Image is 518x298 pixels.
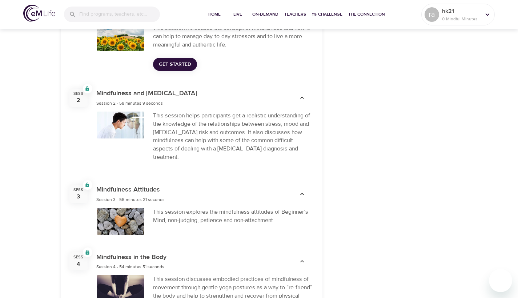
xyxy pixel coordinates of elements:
[153,24,314,49] div: This session introduces the concept of mindfulness and how it can help to manage day-to-day stres...
[229,11,246,18] span: Live
[23,5,55,22] img: logo
[73,91,83,97] div: Sess
[153,208,314,225] div: This session explores the mindfulness attitudes of Beginner’s Mind, non-judging, patience and non...
[96,100,163,106] span: Session 2 - 58 minutes 9 seconds
[96,252,166,263] h6: Mindfulness in the Body
[153,112,314,161] div: This session helps participants get a realistic understanding of the knowledge of the relationshi...
[77,96,80,105] div: 2
[252,11,278,18] span: On-Demand
[348,11,385,18] span: The Connection
[442,16,481,22] p: 0 Mindful Minutes
[312,11,342,18] span: 1% Challenge
[96,197,165,202] span: Session 3 - 56 minutes 21 seconds
[77,260,80,269] div: 4
[159,60,191,69] span: Get Started
[73,187,83,193] div: Sess
[489,269,512,292] iframe: Button to launch messaging window
[73,254,83,260] div: Sess
[77,193,80,201] div: 3
[153,58,197,71] button: Get Started
[206,11,223,18] span: Home
[425,7,439,22] div: ra
[284,11,306,18] span: Teachers
[79,7,160,22] input: Find programs, teachers, etc...
[96,185,165,195] h6: Mindfulness Attitudes
[96,88,197,99] h6: Mindfulness and [MEDICAL_DATA]
[442,7,481,16] p: hk21
[96,264,164,270] span: Session 4 - 54 minutes 51 seconds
